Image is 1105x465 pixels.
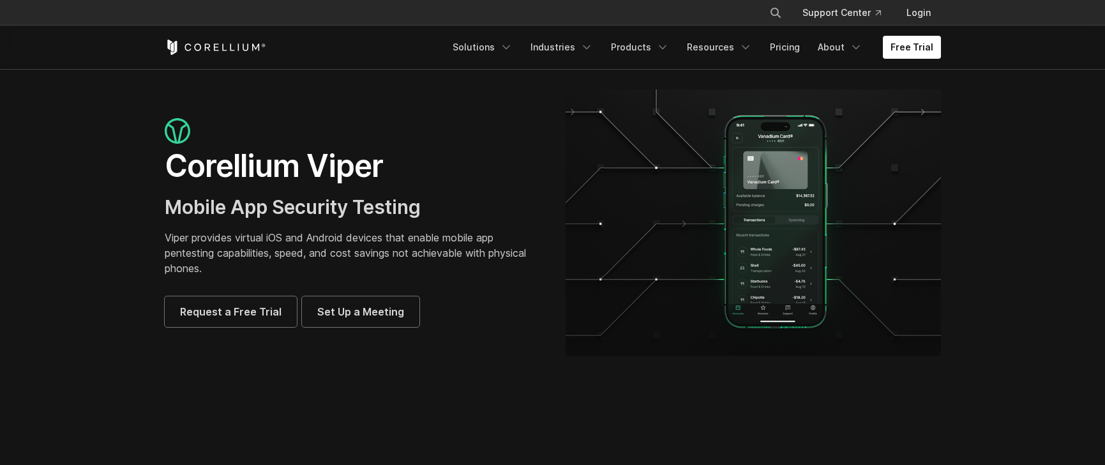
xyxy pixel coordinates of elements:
a: Products [603,36,677,59]
a: Support Center [792,1,891,24]
span: Set Up a Meeting [317,304,404,319]
span: Mobile App Security Testing [165,195,421,218]
span: Request a Free Trial [180,304,282,319]
a: About [810,36,870,59]
a: Industries [523,36,601,59]
a: Pricing [762,36,808,59]
div: Navigation Menu [445,36,941,59]
img: viper_hero [566,89,941,356]
a: Set Up a Meeting [302,296,419,327]
a: Login [896,1,941,24]
div: Navigation Menu [754,1,941,24]
p: Viper provides virtual iOS and Android devices that enable mobile app pentesting capabilities, sp... [165,230,540,276]
button: Search [764,1,787,24]
h1: Corellium Viper [165,147,540,185]
a: Solutions [445,36,520,59]
a: Corellium Home [165,40,266,55]
a: Request a Free Trial [165,296,297,327]
img: viper_icon_large [165,118,190,144]
a: Free Trial [883,36,941,59]
a: Resources [679,36,760,59]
